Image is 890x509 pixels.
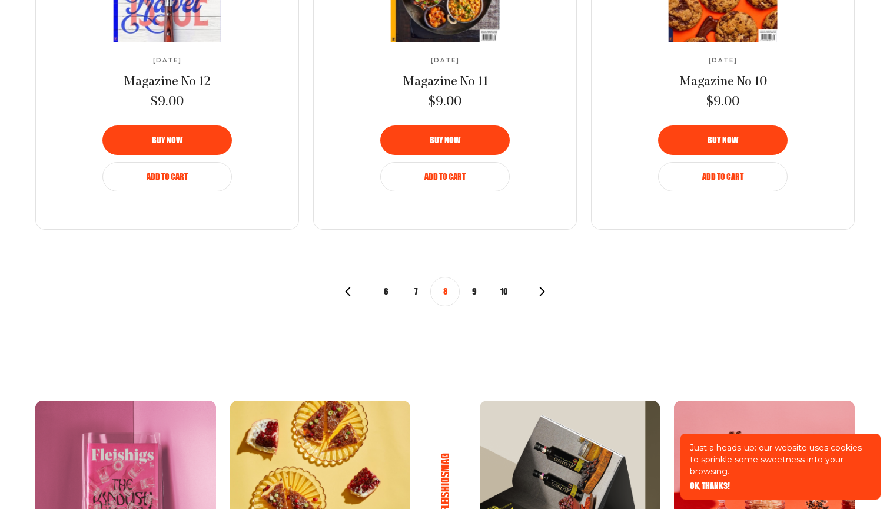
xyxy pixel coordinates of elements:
button: 9 [460,277,489,306]
button: Buy now [658,125,788,155]
button: 6 [371,277,401,306]
span: Add to Cart [147,173,188,181]
span: $9.00 [706,94,739,111]
span: [DATE] [153,57,182,64]
button: Buy now [380,125,510,155]
span: Add to Cart [702,173,743,181]
a: Magazine No 10 [679,74,767,91]
button: Add to Cart [658,162,788,191]
span: Magazine No 11 [403,75,488,89]
span: Magazine No 10 [679,75,767,89]
span: [DATE] [709,57,738,64]
span: $9.00 [151,94,184,111]
button: OK, THANKS! [690,482,730,490]
span: Buy now [152,136,182,144]
button: Add to Cart [102,162,232,191]
button: 10 [489,277,519,306]
a: Magazine No 11 [403,74,488,91]
span: $9.00 [429,94,461,111]
p: Just a heads-up: our website uses cookies to sprinkle some sweetness into your browsing. [690,442,871,477]
button: 8 [430,277,460,306]
span: Buy now [430,136,460,144]
span: Add to Cart [424,173,466,181]
span: [DATE] [431,57,460,64]
button: Add to Cart [380,162,510,191]
span: Magazine No 12 [124,75,211,89]
a: Magazine No 12 [124,74,211,91]
button: Buy now [102,125,232,155]
span: Buy now [708,136,738,144]
button: 7 [401,277,430,306]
